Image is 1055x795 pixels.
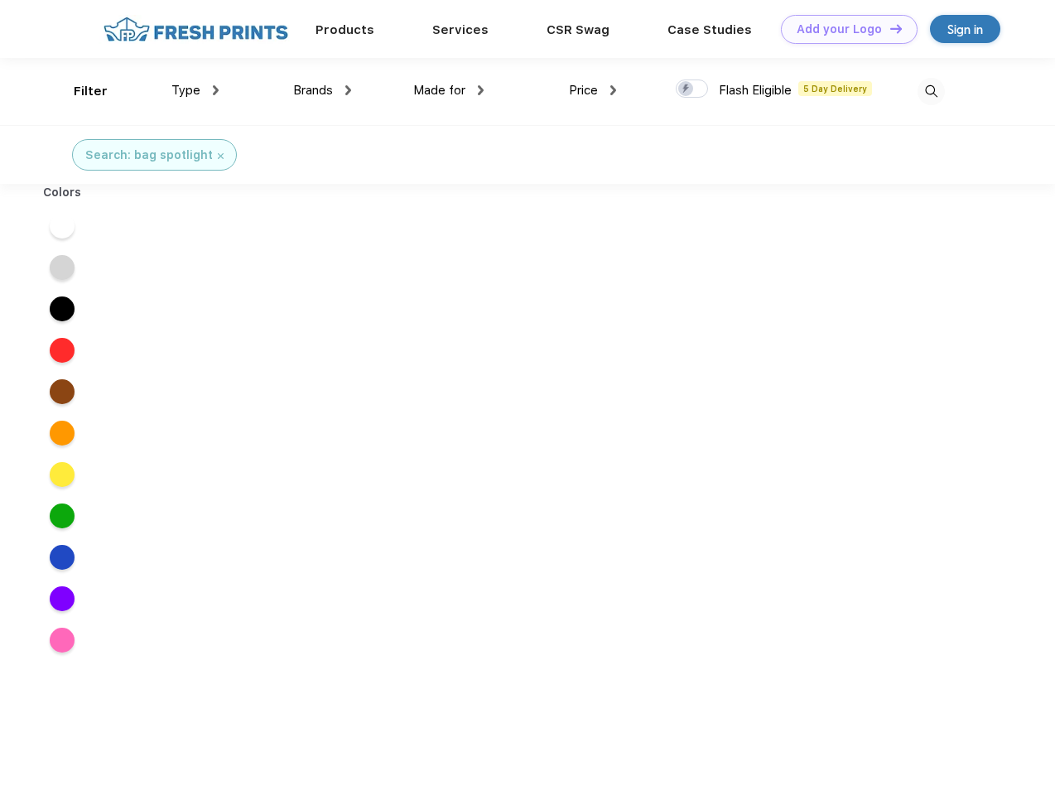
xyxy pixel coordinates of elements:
[31,184,94,201] div: Colors
[413,83,465,98] span: Made for
[947,20,983,39] div: Sign in
[719,83,792,98] span: Flash Eligible
[569,83,598,98] span: Price
[797,22,882,36] div: Add your Logo
[171,83,200,98] span: Type
[930,15,1000,43] a: Sign in
[218,153,224,159] img: filter_cancel.svg
[293,83,333,98] span: Brands
[74,82,108,101] div: Filter
[345,85,351,95] img: dropdown.png
[918,78,945,105] img: desktop_search.svg
[890,24,902,33] img: DT
[85,147,213,164] div: Search: bag spotlight
[213,85,219,95] img: dropdown.png
[99,15,293,44] img: fo%20logo%202.webp
[610,85,616,95] img: dropdown.png
[316,22,374,37] a: Products
[478,85,484,95] img: dropdown.png
[798,81,872,96] span: 5 Day Delivery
